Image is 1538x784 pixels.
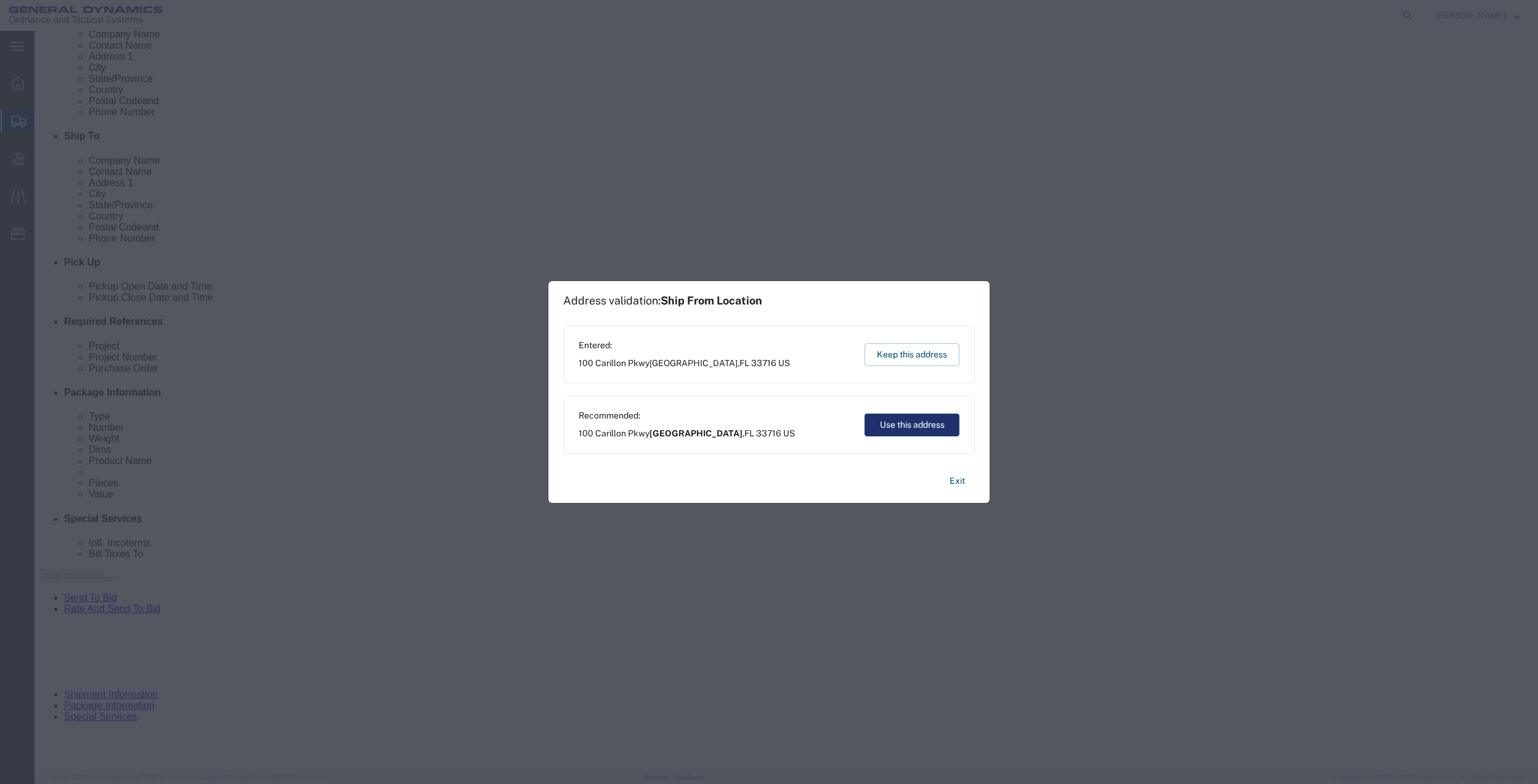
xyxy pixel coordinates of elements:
[661,294,762,307] span: Ship From Location
[649,358,738,368] span: [GEOGRAPHIC_DATA]
[756,428,781,438] span: 33716
[744,428,754,438] span: FL
[649,428,743,438] span: [GEOGRAPHIC_DATA]
[579,427,795,440] span: 100 Carillon Pkwy ,
[778,358,790,368] span: US
[563,294,762,308] h1: Address validation:
[865,414,959,436] button: Use this address
[783,428,795,438] span: US
[579,409,795,422] span: Recommended:
[739,358,749,368] span: FL
[751,358,776,368] span: 33716
[865,343,959,366] button: Keep this address
[579,357,790,370] span: 100 Carillon Pkwy ,
[940,470,975,492] button: Exit
[579,339,790,352] span: Entered:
